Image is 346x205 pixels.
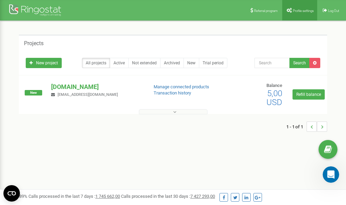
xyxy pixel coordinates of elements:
p: [DOMAIN_NAME] [51,82,142,91]
input: Search [254,58,290,68]
a: New [183,58,199,68]
a: Archived [160,58,184,68]
span: [EMAIL_ADDRESS][DOMAIN_NAME] [58,92,118,97]
nav: ... [286,115,327,139]
a: All projects [82,58,110,68]
span: New [25,90,42,95]
button: Search [289,58,310,68]
a: New project [26,58,62,68]
a: Active [110,58,129,68]
span: Balance [266,83,282,88]
a: Manage connected products [154,84,209,89]
iframe: Intercom live chat [323,166,339,183]
a: Trial period [199,58,227,68]
a: Not extended [128,58,160,68]
u: 7 427 293,00 [190,194,215,199]
a: Transaction history [154,90,191,95]
span: Referral program [254,9,278,13]
span: 1 - 1 of 1 [286,121,307,132]
a: Refill balance [293,89,325,100]
span: Profile settings [293,9,314,13]
span: Log Out [328,9,339,13]
u: 1 745 662,00 [95,194,120,199]
span: 5,00 USD [266,89,282,107]
span: Calls processed in the last 7 days : [28,194,120,199]
span: Calls processed in the last 30 days : [121,194,215,199]
button: Open CMP widget [3,185,20,202]
h5: Projects [24,40,44,47]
